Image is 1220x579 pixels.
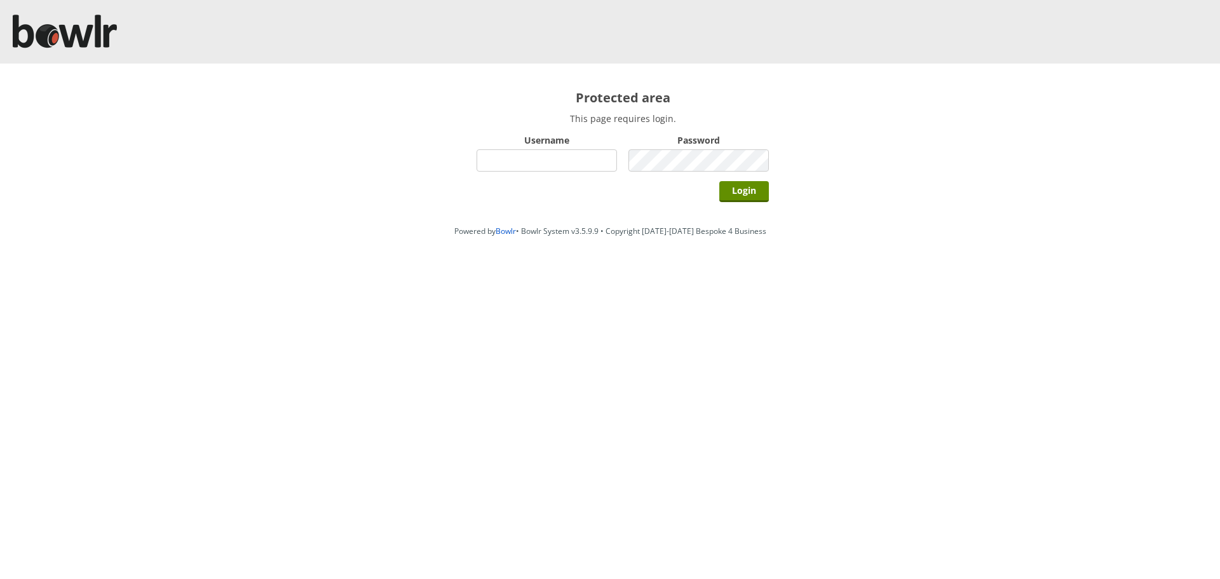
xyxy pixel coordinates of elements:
p: This page requires login. [477,112,769,125]
a: Bowlr [496,226,516,236]
h2: Protected area [477,89,769,106]
input: Login [719,181,769,202]
label: Password [628,134,769,146]
span: Powered by • Bowlr System v3.5.9.9 • Copyright [DATE]-[DATE] Bespoke 4 Business [454,226,766,236]
label: Username [477,134,617,146]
